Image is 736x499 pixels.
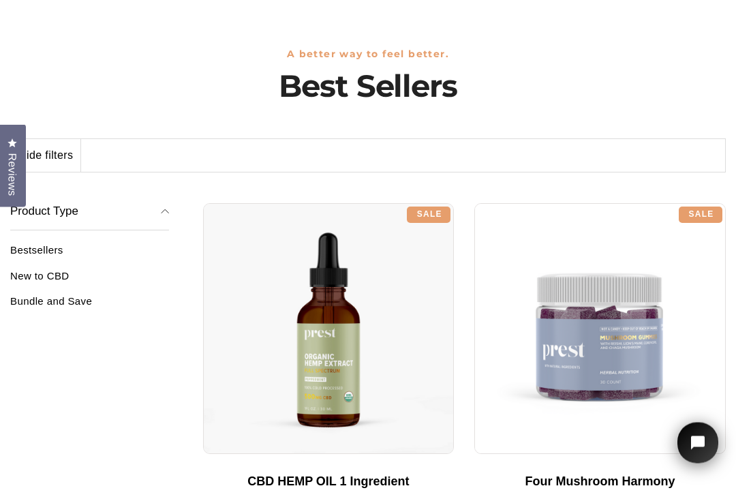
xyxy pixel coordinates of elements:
div: Sale [407,207,450,224]
div: Sale [679,207,722,224]
iframe: Tidio Chat [660,404,736,499]
div: CBD HEMP OIL 1 Ingredient [217,475,441,490]
h1: Best Sellers [10,67,726,105]
a: Bestsellers [10,245,169,267]
button: Hide filters [11,140,81,172]
div: Four Mushroom Harmony [488,475,712,490]
h3: A better way to feel better. [10,49,726,61]
a: New to CBD [10,271,169,293]
span: Reviews [3,153,21,196]
button: Product Type [10,194,169,232]
a: Bundle and Save [10,296,169,318]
